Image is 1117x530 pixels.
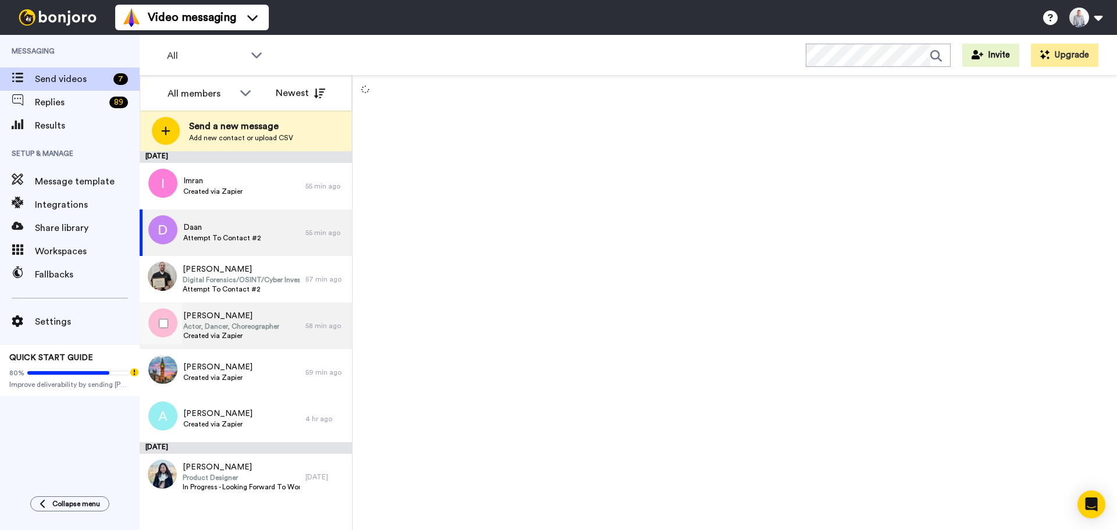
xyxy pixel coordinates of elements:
[30,496,109,511] button: Collapse menu
[9,380,130,389] span: Improve deliverability by sending [PERSON_NAME]’s from your own email
[35,175,140,188] span: Message template
[183,361,252,373] span: [PERSON_NAME]
[148,9,236,26] span: Video messaging
[148,169,177,198] img: i.png
[148,460,177,489] img: 33d19bac-d540-433d-87db-bcd37aac52d9.jpg
[9,354,93,362] span: QUICK START GUIDE
[1031,44,1098,67] button: Upgrade
[189,133,293,143] span: Add new contact or upload CSV
[305,228,346,237] div: 55 min ago
[52,499,100,508] span: Collapse menu
[9,368,24,378] span: 80%
[183,473,300,482] span: Product Designer
[189,119,293,133] span: Send a new message
[148,401,177,431] img: a.png
[35,221,140,235] span: Share library
[305,275,346,284] div: 57 min ago
[183,461,300,473] span: [PERSON_NAME]
[168,87,234,101] div: All members
[183,264,300,275] span: [PERSON_NAME]
[35,198,140,212] span: Integrations
[35,119,140,133] span: Results
[148,355,177,384] img: 470b923e-b0b1-44c5-92a9-4caf39c9c021.jpg
[183,233,261,243] span: Attempt To Contact #2
[14,9,101,26] img: bj-logo-header-white.svg
[183,222,261,233] span: Daan
[35,268,140,282] span: Fallbacks
[148,262,177,291] img: 82a0b5a8-89e5-4b70-9f81-bf454e2531b5.jpg
[183,275,300,284] span: Digital Forensics/OSINT/Cyber Investigations
[35,72,109,86] span: Send videos
[183,373,252,382] span: Created via Zapier
[183,331,279,340] span: Created via Zapier
[183,482,300,492] span: In Progress - Looking Forward To Working With You!
[962,44,1019,67] button: Invite
[35,315,140,329] span: Settings
[305,182,346,191] div: 55 min ago
[183,310,279,322] span: [PERSON_NAME]
[140,442,352,454] div: [DATE]
[183,322,279,331] span: Actor, Dancer, Choreographer
[140,151,352,163] div: [DATE]
[183,408,252,419] span: [PERSON_NAME]
[183,419,252,429] span: Created via Zapier
[305,472,346,482] div: [DATE]
[183,187,243,196] span: Created via Zapier
[113,73,128,85] div: 7
[267,81,334,105] button: Newest
[183,175,243,187] span: Imran
[148,215,177,244] img: d.png
[35,95,105,109] span: Replies
[305,368,346,377] div: 59 min ago
[305,414,346,424] div: 4 hr ago
[1077,490,1105,518] div: Open Intercom Messenger
[122,8,141,27] img: vm-color.svg
[109,97,128,108] div: 89
[183,284,300,294] span: Attempt To Contact #2
[35,244,140,258] span: Workspaces
[129,367,140,378] div: Tooltip anchor
[305,321,346,330] div: 58 min ago
[167,49,245,63] span: All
